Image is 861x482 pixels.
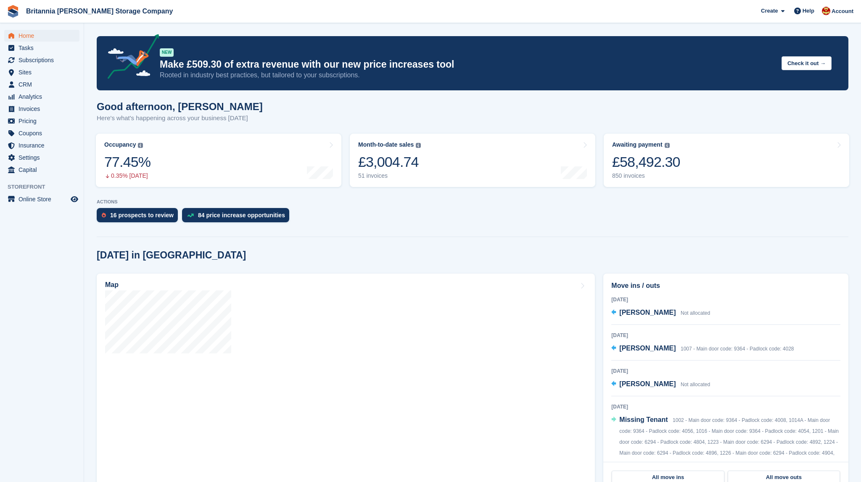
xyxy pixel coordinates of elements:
[681,346,794,352] span: 1007 - Main door code: 9364 - Padlock code: 4028
[18,127,69,139] span: Coupons
[18,91,69,103] span: Analytics
[4,140,79,151] a: menu
[105,281,119,289] h2: Map
[4,164,79,176] a: menu
[4,66,79,78] a: menu
[138,143,143,148] img: icon-info-grey-7440780725fd019a000dd9b08b2336e03edf1995a4989e88bcd33f0948082b44.svg
[18,152,69,163] span: Settings
[358,172,421,179] div: 51 invoices
[358,141,414,148] div: Month-to-date sales
[4,127,79,139] a: menu
[18,79,69,90] span: CRM
[97,199,848,205] p: ACTIONS
[96,134,341,187] a: Occupancy 77.45% 0.35% [DATE]
[619,380,676,387] span: [PERSON_NAME]
[100,34,159,82] img: price-adjustments-announcement-icon-8257ccfd72463d97f412b2fc003d46551f7dbcb40ab6d574587a9cd5c0d94...
[612,172,680,179] div: 850 invoices
[619,345,676,352] span: [PERSON_NAME]
[358,153,421,171] div: £3,004.74
[104,172,151,179] div: 0.35% [DATE]
[4,30,79,42] a: menu
[782,56,832,70] button: Check it out →
[8,183,84,191] span: Storefront
[350,134,595,187] a: Month-to-date sales £3,004.74 51 invoices
[4,91,79,103] a: menu
[619,417,839,478] span: 1002 - Main door code: 9364 - Padlock code: 4008, 1014A - Main door code: 9364 - Padlock code: 40...
[160,58,775,71] p: Make £509.30 of extra revenue with our new price increases tool
[611,415,840,480] a: Missing Tenant 1002 - Main door code: 9364 - Padlock code: 4008, 1014A - Main door code: 9364 - P...
[182,208,293,227] a: 84 price increase opportunities
[18,30,69,42] span: Home
[619,416,668,423] span: Missing Tenant
[4,103,79,115] a: menu
[611,281,840,291] h2: Move ins / outs
[665,143,670,148] img: icon-info-grey-7440780725fd019a000dd9b08b2336e03edf1995a4989e88bcd33f0948082b44.svg
[198,212,285,219] div: 84 price increase opportunities
[4,42,79,54] a: menu
[612,153,680,171] div: £58,492.30
[18,193,69,205] span: Online Store
[110,212,174,219] div: 16 prospects to review
[160,71,775,80] p: Rooted in industry best practices, but tailored to your subscriptions.
[611,308,710,319] a: [PERSON_NAME] Not allocated
[18,103,69,115] span: Invoices
[104,141,136,148] div: Occupancy
[822,7,830,15] img: Einar Agustsson
[4,115,79,127] a: menu
[7,5,19,18] img: stora-icon-8386f47178a22dfd0bd8f6a31ec36ba5ce8667c1dd55bd0f319d3a0aa187defe.svg
[681,310,710,316] span: Not allocated
[102,213,106,218] img: prospect-51fa495bee0391a8d652442698ab0144808aea92771e9ea1ae160a38d050c398.svg
[18,42,69,54] span: Tasks
[97,101,263,112] h1: Good afternoon, [PERSON_NAME]
[416,143,421,148] img: icon-info-grey-7440780725fd019a000dd9b08b2336e03edf1995a4989e88bcd33f0948082b44.svg
[832,7,853,16] span: Account
[612,141,663,148] div: Awaiting payment
[4,152,79,163] a: menu
[4,193,79,205] a: menu
[23,4,176,18] a: Britannia [PERSON_NAME] Storage Company
[104,153,151,171] div: 77.45%
[18,54,69,66] span: Subscriptions
[611,332,840,339] div: [DATE]
[97,250,246,261] h2: [DATE] in [GEOGRAPHIC_DATA]
[611,403,840,411] div: [DATE]
[160,48,174,57] div: NEW
[4,79,79,90] a: menu
[18,115,69,127] span: Pricing
[761,7,778,15] span: Create
[803,7,814,15] span: Help
[97,208,182,227] a: 16 prospects to review
[611,343,794,354] a: [PERSON_NAME] 1007 - Main door code: 9364 - Padlock code: 4028
[187,213,194,217] img: price_increase_opportunities-93ffe204e8149a01c8c9dc8f82e8f89637d9d84a8eef4429ea346261dce0b2c0.svg
[97,113,263,123] p: Here's what's happening across your business [DATE]
[69,194,79,204] a: Preview store
[18,66,69,78] span: Sites
[611,367,840,375] div: [DATE]
[18,164,69,176] span: Capital
[4,54,79,66] a: menu
[619,309,676,316] span: [PERSON_NAME]
[611,296,840,303] div: [DATE]
[18,140,69,151] span: Insurance
[604,134,849,187] a: Awaiting payment £58,492.30 850 invoices
[611,379,710,390] a: [PERSON_NAME] Not allocated
[681,382,710,387] span: Not allocated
